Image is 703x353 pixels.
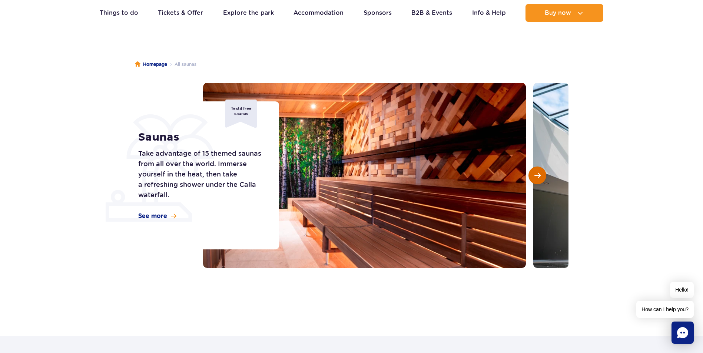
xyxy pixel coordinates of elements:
[364,4,392,22] a: Sponsors
[670,282,694,298] span: Hello!
[223,4,274,22] a: Explore the park
[158,4,203,22] a: Tickets & Offer
[528,167,546,184] button: Next slide
[138,148,262,200] p: Take advantage of 15 themed saunas from all over the world. Immerse yourself in the heat, then ta...
[135,61,167,68] a: Homepage
[100,4,138,22] a: Things to do
[167,61,196,68] li: All saunas
[294,4,344,22] a: Accommodation
[138,131,262,144] h1: Saunas
[545,10,571,16] span: Buy now
[672,322,694,344] div: Chat
[636,301,694,318] span: How can I help you?
[472,4,506,22] a: Info & Help
[225,100,257,128] div: Textil free saunas
[525,4,603,22] button: Buy now
[411,4,452,22] a: B2B & Events
[138,212,167,220] span: See more
[138,212,176,220] a: See more
[203,83,526,268] img: Sauna in the Relax zone, with wooden walls and a mural depicting a birch forest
